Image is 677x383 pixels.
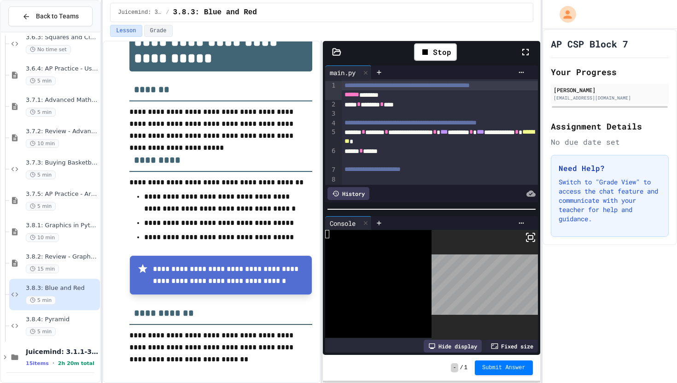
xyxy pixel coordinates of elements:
[26,284,98,292] span: 3.8.3: Blue and Red
[26,108,56,117] span: 5 min
[26,190,98,198] span: 3.7.5: AP Practice - Arithmetic Operators
[325,119,337,128] div: 4
[26,202,56,211] span: 5 min
[325,175,337,184] div: 8
[325,128,337,147] div: 5
[26,233,59,242] span: 10 min
[325,81,337,100] div: 1
[551,37,628,50] h1: AP CSP Block 7
[551,120,669,133] h2: Assignment Details
[166,9,169,16] span: /
[325,65,372,79] div: main.py
[424,340,482,353] div: Hide display
[118,9,162,16] span: Juicemind: 3.5.1-3.8.4
[325,68,360,77] div: main.py
[26,77,56,85] span: 5 min
[58,360,94,366] span: 2h 20m total
[325,165,337,175] div: 7
[550,4,578,25] div: My Account
[26,96,98,104] span: 3.7.1: Advanced Math in Python
[325,184,337,193] div: 9
[26,316,98,324] span: 3.8.4: Pyramid
[486,340,538,353] div: Fixed size
[451,363,458,372] span: -
[53,359,54,367] span: •
[460,364,463,371] span: /
[26,296,56,305] span: 5 min
[26,348,98,356] span: Juicemind: 3.1.1-3.4.4
[482,364,525,371] span: Submit Answer
[464,364,467,371] span: 1
[414,43,457,61] div: Stop
[26,265,59,273] span: 15 min
[559,163,661,174] h3: Need Help?
[325,216,372,230] div: Console
[26,327,56,336] span: 5 min
[26,360,49,366] span: 15 items
[144,25,173,37] button: Grade
[26,65,98,73] span: 3.6.4: AP Practice - User Input
[173,7,257,18] span: 3.8.3: Blue and Red
[325,109,337,118] div: 3
[8,6,93,26] button: Back to Teams
[325,218,360,228] div: Console
[26,222,98,230] span: 3.8.1: Graphics in Python
[551,136,669,147] div: No due date set
[327,187,369,200] div: History
[551,65,669,78] h2: Your Progress
[325,100,337,109] div: 2
[26,139,59,148] span: 10 min
[26,45,71,54] span: No time set
[26,128,98,136] span: 3.7.2: Review - Advanced Math in Python
[325,147,337,165] div: 6
[26,253,98,261] span: 3.8.2: Review - Graphics in Python
[559,177,661,224] p: Switch to "Grade View" to access the chat feature and communicate with your teacher for help and ...
[554,94,666,101] div: [EMAIL_ADDRESS][DOMAIN_NAME]
[26,171,56,179] span: 5 min
[110,25,142,37] button: Lesson
[554,86,666,94] div: [PERSON_NAME]
[36,12,79,21] span: Back to Teams
[475,360,533,375] button: Submit Answer
[26,159,98,167] span: 3.7.3: Buying Basketballs
[26,34,98,41] span: 3.6.3: Squares and Circles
